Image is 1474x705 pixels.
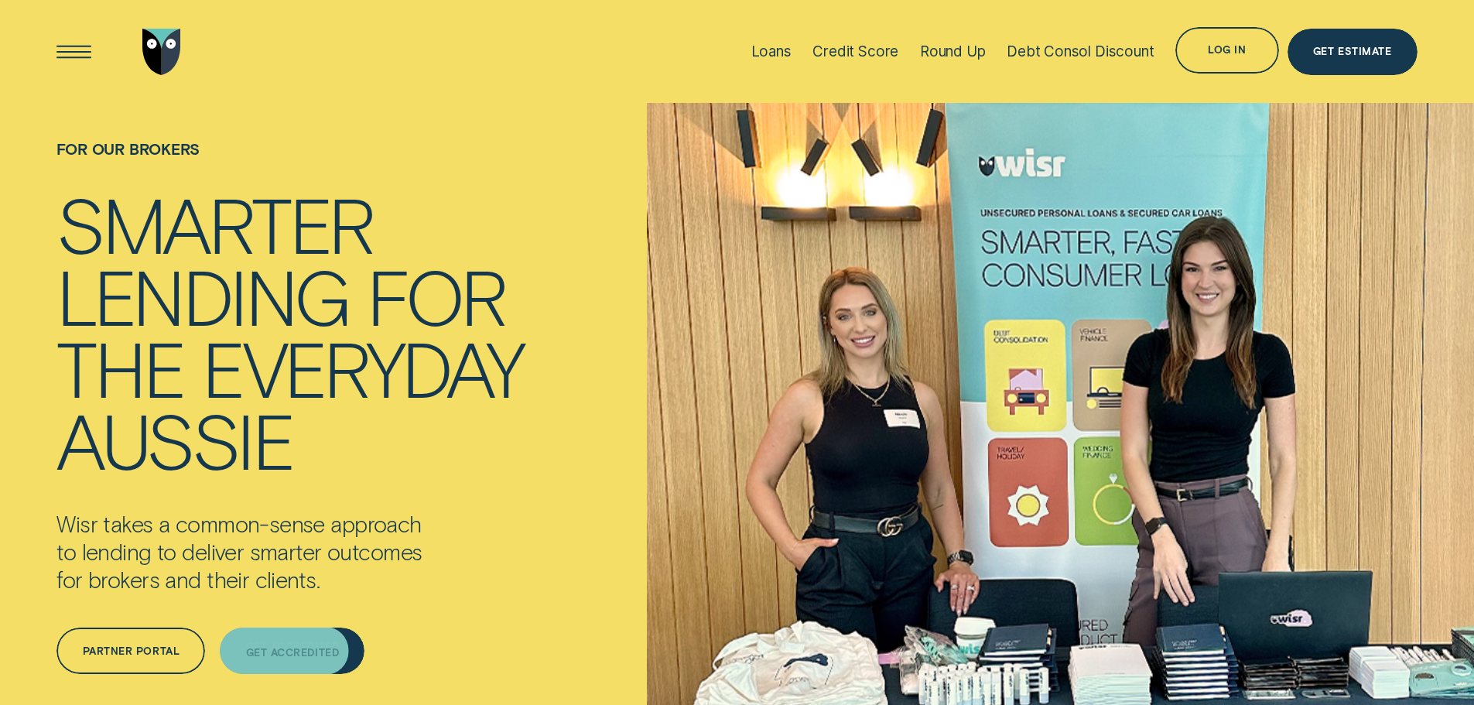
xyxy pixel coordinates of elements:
div: Debt Consol Discount [1007,43,1154,60]
a: Get Accredited [220,628,364,674]
div: Aussie [56,403,292,475]
div: Get Accredited [246,648,339,657]
h4: Smarter lending for the everyday Aussie [56,187,522,475]
a: Partner Portal [56,628,205,674]
div: Smarter [56,187,373,259]
button: Log in [1175,27,1278,74]
p: Wisr takes a common-sense approach to lending to deliver smarter outcomes for brokers and their c... [56,510,504,594]
h1: For Our Brokers [56,140,522,187]
div: Credit Score [812,43,898,60]
div: everyday [202,331,522,403]
div: Loans [751,43,792,60]
a: Get Estimate [1288,29,1418,75]
div: for [367,259,505,331]
div: the [56,331,184,403]
div: lending [56,259,349,331]
button: Open Menu [51,29,97,75]
div: Round Up [920,43,986,60]
img: Wisr [142,29,181,75]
